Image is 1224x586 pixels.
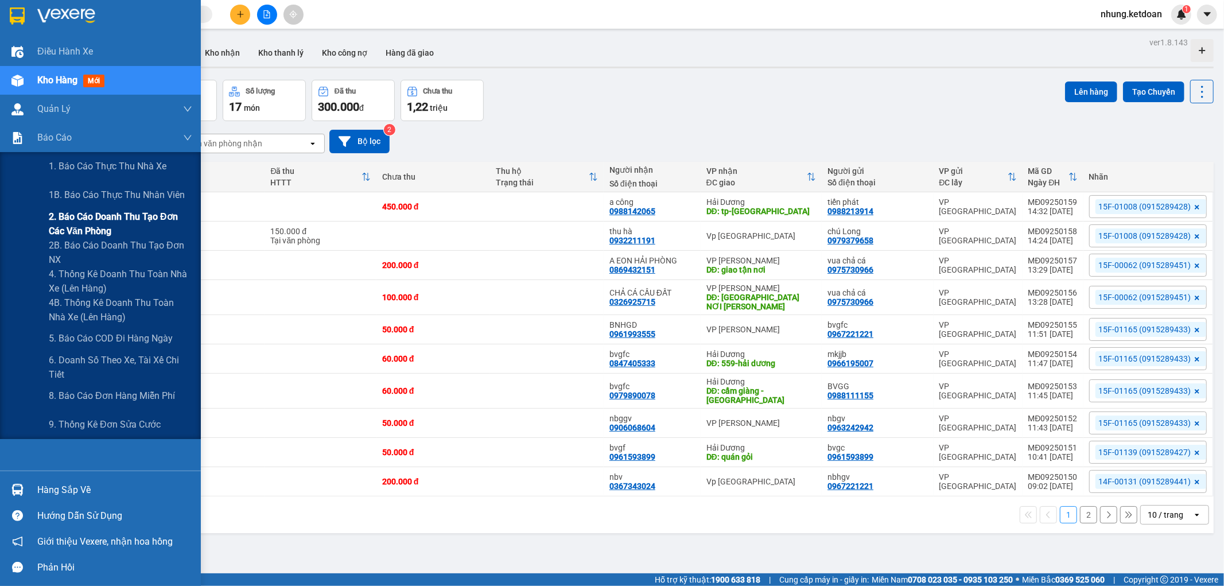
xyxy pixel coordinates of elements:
[164,418,259,428] div: hộp
[1099,447,1191,457] span: 15F-01139 (0915289427)
[1028,414,1078,423] div: MĐ09250152
[401,80,484,121] button: Chưa thu1,22 triệu
[496,178,589,187] div: Trạng thái
[827,288,927,297] div: vua chả cá
[609,236,655,245] div: 0932211191
[827,414,927,423] div: nbgv
[1149,36,1188,49] div: ver 1.8.143
[1099,292,1191,302] span: 15F-00062 (0915289451)
[263,10,271,18] span: file-add
[1060,506,1077,523] button: 1
[384,124,395,135] sup: 2
[37,44,93,59] span: Điều hành xe
[1023,162,1083,192] th: Toggle SortBy
[939,166,1008,176] div: VP gửi
[37,75,77,86] span: Kho hàng
[939,320,1017,339] div: VP [GEOGRAPHIC_DATA]
[827,320,927,329] div: bvgfc
[11,484,24,496] img: warehouse-icon
[655,573,760,586] span: Hỗ trợ kỹ thuật:
[249,39,313,67] button: Kho thanh lý
[230,5,250,25] button: plus
[312,80,395,121] button: Đã thu300.000đ
[382,386,484,395] div: 60.000 đ
[827,472,927,482] div: nbhgv
[609,359,655,368] div: 0847405333
[382,202,484,211] div: 450.000 đ
[1089,172,1207,181] div: Nhãn
[1028,207,1078,216] div: 14:32 [DATE]
[1099,260,1191,270] span: 15F-00062 (0915289451)
[706,452,816,461] div: DĐ: quán gỏi
[1028,329,1078,339] div: 11:51 [DATE]
[1192,510,1202,519] svg: open
[1028,443,1078,452] div: MĐ09250151
[49,267,192,296] span: 4. Thống kê doanh thu toàn nhà xe (Lên hàng)
[183,104,192,114] span: down
[223,80,306,121] button: Số lượng17món
[1028,472,1078,482] div: MĐ09250150
[329,130,390,153] button: Bộ lọc
[1099,476,1191,487] span: 14F-00131 (0915289441)
[1028,227,1078,236] div: MĐ09250158
[827,423,873,432] div: 0963242942
[609,207,655,216] div: 0988142065
[164,386,259,395] div: hôp
[827,256,927,265] div: vua chả cá
[706,166,807,176] div: VP nhận
[1091,7,1171,21] span: nhung.ketdoan
[37,102,71,116] span: Quản Lý
[270,166,361,176] div: Đã thu
[1148,509,1183,521] div: 10 / trang
[1197,5,1217,25] button: caret-down
[609,297,655,306] div: 0326925715
[1080,506,1097,523] button: 2
[382,418,484,428] div: 50.000 đ
[827,382,927,391] div: BVGG
[1028,482,1078,491] div: 09:02 [DATE]
[496,166,589,176] div: Thu hộ
[1028,382,1078,391] div: MĐ09250153
[827,227,927,236] div: chú Long
[12,536,23,547] span: notification
[827,178,927,187] div: Số điện thoại
[83,75,104,87] span: mới
[1099,231,1191,241] span: 15F-01008 (0915289428)
[827,443,927,452] div: bvgc
[164,293,259,302] div: thùng
[49,331,173,346] span: 5. Báo cáo COD đi hàng ngày
[382,325,484,334] div: 50.000 đ
[706,443,816,452] div: Hải Dương
[609,197,695,207] div: a công
[382,477,484,486] div: 200.000 đ
[706,265,816,274] div: DĐ: giao tận nơi
[827,166,927,176] div: Người gửi
[318,100,359,114] span: 300.000
[37,130,72,145] span: Báo cáo
[1183,5,1191,13] sup: 1
[1028,350,1078,359] div: MĐ09250154
[1028,359,1078,368] div: 11:47 [DATE]
[1016,577,1019,582] span: ⚪️
[1113,573,1115,586] span: |
[609,423,655,432] div: 0906068604
[270,178,361,187] div: HTTT
[196,39,249,67] button: Kho nhận
[827,359,873,368] div: 0966195007
[246,87,275,95] div: Số lượng
[49,353,192,382] span: 6. Doanh số theo xe, tài xế chi tiết
[609,472,695,482] div: nbv
[244,103,260,112] span: món
[183,133,192,142] span: down
[609,382,695,391] div: bvgfc
[1028,423,1078,432] div: 11:43 [DATE]
[711,575,760,584] strong: 1900 633 818
[706,325,816,334] div: VP [PERSON_NAME]
[49,238,192,267] span: 2B. Báo cáo doanh thu tạo đơn NX
[609,179,695,188] div: Số điện thoại
[37,482,192,499] div: Hàng sắp về
[609,227,695,236] div: thu hà
[265,162,376,192] th: Toggle SortBy
[1028,236,1078,245] div: 14:24 [DATE]
[1123,82,1184,102] button: Tạo Chuyến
